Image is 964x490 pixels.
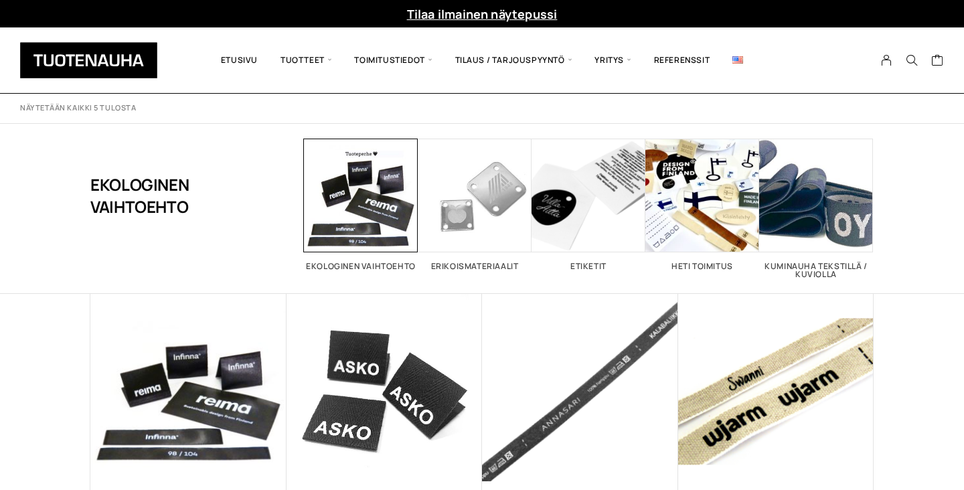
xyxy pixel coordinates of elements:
h1: Ekologinen vaihtoehto [90,139,237,252]
h2: Etiketit [532,262,645,270]
a: Visit product category Kuminauha tekstillä / kuviolla [759,139,873,278]
a: Referenssit [643,37,722,83]
a: Visit product category Ekologinen vaihtoehto [304,139,418,270]
a: Etusivu [210,37,269,83]
img: Tuotenauha Oy [20,42,157,78]
img: English [732,56,743,64]
h2: Ekologinen vaihtoehto [304,262,418,270]
span: Tilaus / Tarjouspyyntö [444,37,584,83]
span: Yritys [583,37,642,83]
a: Visit product category Etiketit [532,139,645,270]
p: Näytetään kaikki 5 tulosta [20,103,136,113]
h2: Erikoismateriaalit [418,262,532,270]
a: Tilaa ilmainen näytepussi [407,6,558,22]
span: Tuotteet [269,37,343,83]
a: Cart [931,54,944,70]
button: Search [899,54,925,66]
a: Visit product category Erikoismateriaalit [418,139,532,270]
h2: Kuminauha tekstillä / kuviolla [759,262,873,278]
a: My Account [874,54,900,66]
span: Toimitustiedot [343,37,443,83]
h2: Heti toimitus [645,262,759,270]
a: Visit product category Heti toimitus [645,139,759,270]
